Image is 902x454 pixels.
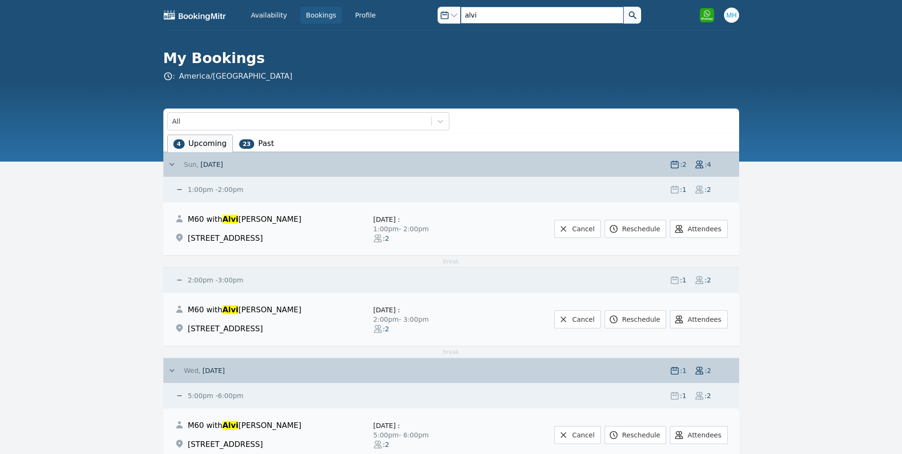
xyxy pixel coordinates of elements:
[679,275,687,285] span: : 1
[373,315,463,324] div: 2:00pm - 3:00pm
[184,367,201,374] span: Wed,
[239,139,255,149] span: 23
[373,430,463,440] div: 5:00pm - 6:00pm
[188,440,263,449] span: [STREET_ADDRESS]
[704,366,712,375] span: : 2
[188,234,263,243] span: [STREET_ADDRESS]
[670,310,727,328] button: Attendees
[704,391,712,400] span: : 2
[188,392,214,400] span: 5:00pm
[670,220,727,238] button: Attendees
[173,139,185,149] span: 4
[223,305,239,314] span: Alvi
[163,50,732,67] h1: My Bookings
[554,220,600,238] a: Cancel
[238,305,301,314] span: [PERSON_NAME]
[679,185,687,194] span: : 1
[175,391,739,400] button: 5:00pm -6:00pm :1:2
[188,324,263,333] span: [STREET_ADDRESS]
[223,421,239,430] span: Alvi
[373,422,395,429] span: [DATE]
[679,160,687,169] span: : 2
[605,220,666,238] a: Reschedule
[383,324,390,334] span: : 2
[186,392,243,400] small: - 6:00pm
[238,215,301,224] span: [PERSON_NAME]
[373,305,463,315] div: :
[233,135,280,152] li: Past
[163,346,739,358] div: break
[238,421,301,430] span: [PERSON_NAME]
[554,310,600,328] a: Cancel
[554,426,600,444] a: Cancel
[245,7,293,24] a: Availability
[163,255,739,267] div: break
[167,135,233,152] li: Upcoming
[179,72,293,81] a: America/[GEOGRAPHIC_DATA]
[163,71,293,82] span: :
[201,161,223,168] span: [DATE]
[383,234,390,243] span: : 2
[605,310,666,328] a: Reschedule
[699,8,714,23] img: Click to open WhatsApp
[188,186,214,193] span: 1:00pm
[223,215,239,224] span: Alvi
[188,215,223,224] span: M60 with
[383,440,390,449] span: : 2
[704,185,712,194] span: : 2
[373,306,395,314] span: [DATE]
[186,186,243,193] small: - 2:00pm
[349,7,382,24] a: Profile
[184,161,199,168] span: Sun,
[373,216,395,223] span: [DATE]
[175,185,739,194] button: 1:00pm -2:00pm :1:2
[186,276,243,284] small: - 3:00pm
[373,421,463,430] div: :
[300,7,342,24] a: Bookings
[373,224,463,234] div: 1:00pm - 2:00pm
[167,160,739,169] button: Sun, [DATE] :2:4
[202,367,224,374] span: [DATE]
[188,305,223,314] span: M60 with
[670,426,727,444] button: Attendees
[679,391,687,400] span: : 1
[188,421,223,430] span: M60 with
[163,9,227,21] img: BookingMitr
[704,275,712,285] span: : 2
[373,215,463,224] div: :
[605,426,666,444] a: Reschedule
[704,160,712,169] span: : 4
[679,366,687,375] span: : 1
[188,276,214,284] span: 2:00pm
[461,7,624,24] input: Search booking
[175,275,739,285] button: 2:00pm -3:00pm :1:2
[167,366,739,375] button: Wed, [DATE] :1:2
[172,117,180,126] div: All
